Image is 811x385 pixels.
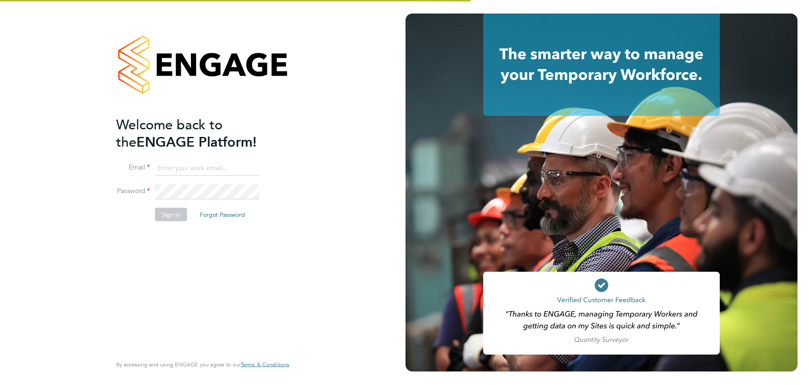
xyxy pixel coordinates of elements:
span: Welcome back to the [116,116,223,150]
input: Enter your work email... [155,161,259,176]
h2: ENGAGE Platform! [116,116,281,150]
a: Terms & Conditions [241,361,289,368]
label: Password [116,187,150,196]
button: Forgot Password [193,208,252,221]
span: By accessing and using ENGAGE you agree to our [116,361,289,368]
label: Email [116,163,150,172]
button: Sign In [155,208,187,221]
